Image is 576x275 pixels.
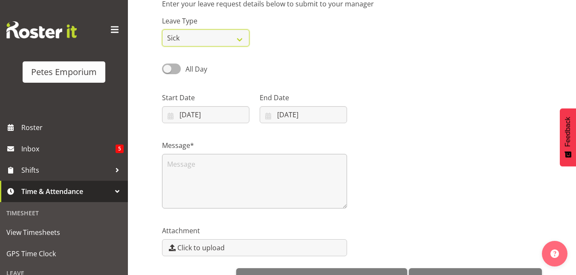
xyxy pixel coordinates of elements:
span: 5 [116,145,124,153]
label: End Date [260,93,347,103]
span: All Day [185,64,207,74]
label: Message* [162,140,347,151]
span: Click to upload [177,243,225,253]
a: GPS Time Clock [2,243,126,264]
label: Leave Type [162,16,249,26]
span: Inbox [21,142,116,155]
span: Roster [21,121,124,134]
img: Rosterit website logo [6,21,77,38]
div: Petes Emporium [31,66,97,78]
input: Click to select... [260,106,347,123]
label: Start Date [162,93,249,103]
img: help-xxl-2.png [550,249,559,258]
span: GPS Time Clock [6,247,122,260]
span: Time & Attendance [21,185,111,198]
button: Feedback - Show survey [560,108,576,166]
span: View Timesheets [6,226,122,239]
div: Timesheet [2,204,126,222]
a: View Timesheets [2,222,126,243]
span: Feedback [564,117,572,147]
label: Attachment [162,226,347,236]
span: Shifts [21,164,111,177]
input: Click to select... [162,106,249,123]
